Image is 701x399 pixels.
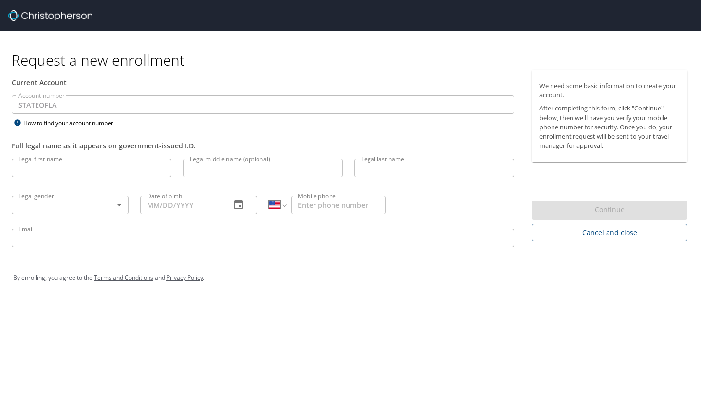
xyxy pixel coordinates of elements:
[13,266,688,290] div: By enrolling, you agree to the and .
[12,117,133,129] div: How to find your account number
[140,196,223,214] input: MM/DD/YYYY
[12,77,514,88] div: Current Account
[12,141,514,151] div: Full legal name as it appears on government-issued I.D.
[12,196,129,214] div: ​
[539,227,680,239] span: Cancel and close
[12,51,695,70] h1: Request a new enrollment
[532,224,687,242] button: Cancel and close
[8,10,92,21] img: cbt logo
[539,81,680,100] p: We need some basic information to create your account.
[94,273,153,282] a: Terms and Conditions
[166,273,203,282] a: Privacy Policy
[291,196,386,214] input: Enter phone number
[539,104,680,150] p: After completing this form, click "Continue" below, then we'll have you verify your mobile phone ...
